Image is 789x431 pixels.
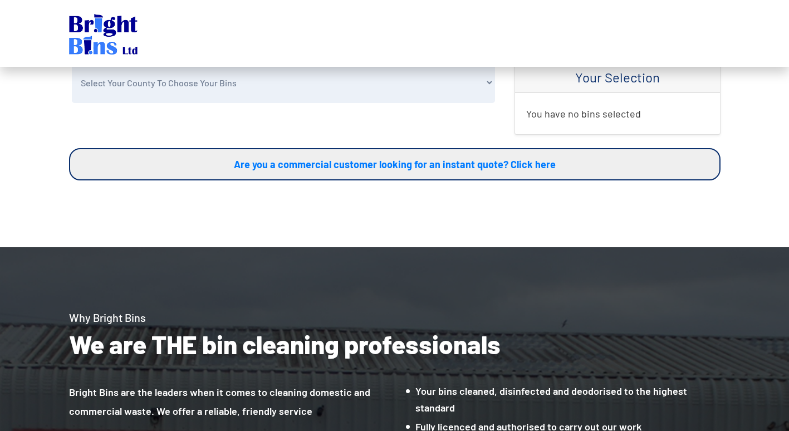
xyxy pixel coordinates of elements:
[526,70,709,86] h4: Your Selection
[69,383,395,420] p: Bright Bins are the leaders when it comes to cleaning domestic and commercial waste. We offer a r...
[406,383,721,416] li: Your bins cleaned, disinfected and deodorised to the highest standard
[526,104,709,123] p: You have no bins selected
[69,148,721,180] a: Are you a commercial customer looking for an instant quote? Click here
[69,327,721,361] h2: We are THE bin cleaning professionals
[69,310,721,325] h4: Why Bright Bins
